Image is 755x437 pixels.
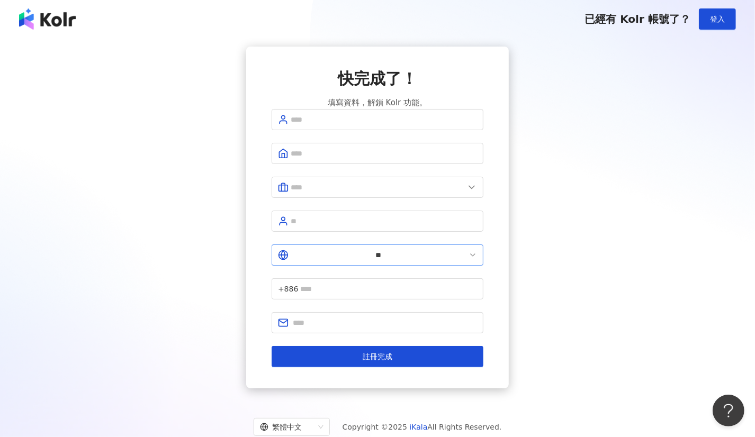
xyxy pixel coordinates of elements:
iframe: Help Scout Beacon - Open [713,395,744,426]
div: 繁體中文 [260,418,314,435]
span: 快完成了！ [338,68,417,90]
img: logo [19,8,76,30]
a: iKala [410,423,428,431]
span: 登入 [710,15,725,23]
span: 已經有 Kolr 帳號了？ [585,13,690,25]
span: 註冊完成 [363,352,392,361]
span: +886 [278,283,298,295]
button: 登入 [699,8,736,30]
span: 填寫資料，解鎖 Kolr 功能。 [328,96,427,109]
span: Copyright © 2025 All Rights Reserved. [343,421,502,433]
button: 註冊完成 [272,346,483,367]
